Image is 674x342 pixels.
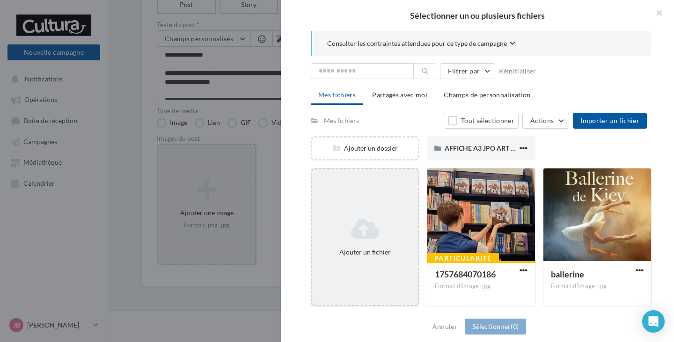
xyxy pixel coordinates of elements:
[440,63,495,79] button: Filtrer par
[642,310,665,333] div: Open Intercom Messenger
[296,11,659,20] h2: Sélectionner un ou plusieurs fichiers
[372,91,427,99] span: Partagés avec moi
[435,282,527,291] div: Format d'image: jpg
[495,65,540,77] button: Réinitialiser
[327,38,515,50] button: Consulter les contraintes attendues pour ce type de campagne
[316,247,414,257] div: Ajouter un fichier
[551,282,644,291] div: Format d'image: jpg
[312,144,418,153] div: Ajouter un dossier
[324,116,359,125] div: Mes fichiers
[445,144,571,152] span: AFFICHE A3 JPO ART -10%- PDF HD STDC
[573,113,647,129] button: Importer un fichier
[318,91,356,99] span: Mes fichiers
[465,319,526,335] button: Sélectionner(0)
[511,322,519,330] span: (0)
[522,113,569,129] button: Actions
[444,113,519,129] button: Tout sélectionner
[327,39,507,48] span: Consulter les contraintes attendues pour ce type de campagne
[444,91,530,99] span: Champs de personnalisation
[427,253,499,263] div: Particularité
[530,116,554,124] span: Actions
[435,269,496,279] span: 1757684070186
[551,269,584,279] span: ballerine
[580,116,639,124] span: Importer un fichier
[429,321,461,332] button: Annuler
